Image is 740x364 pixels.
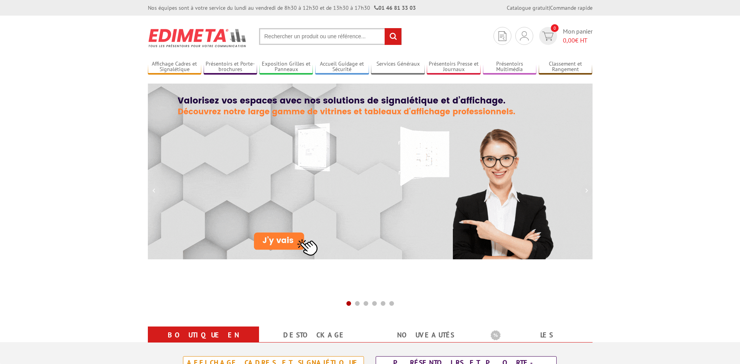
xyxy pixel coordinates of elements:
a: Accueil Guidage et Sécurité [315,61,369,73]
a: Les promotions [491,328,583,356]
a: Catalogue gratuit [507,4,549,11]
a: Présentoirs Multimédia [483,61,537,73]
a: Exposition Grilles et Panneaux [259,61,313,73]
a: Destockage [268,328,361,342]
a: Commande rapide [550,4,593,11]
span: € HT [563,36,593,45]
span: 0 [551,24,559,32]
strong: 01 46 81 33 03 [374,4,416,11]
b: Les promotions [491,328,588,344]
img: Présentoir, panneau, stand - Edimeta - PLV, affichage, mobilier bureau, entreprise [148,23,247,52]
a: Présentoirs et Porte-brochures [204,61,257,73]
div: Nos équipes sont à votre service du lundi au vendredi de 8h30 à 12h30 et de 13h30 à 17h30 [148,4,416,12]
a: nouveautés [380,328,472,342]
a: Affichage Cadres et Signalétique [148,61,202,73]
a: Boutique en ligne [157,328,250,356]
a: devis rapide 0 Mon panier 0,00€ HT [537,27,593,45]
a: Présentoirs Presse et Journaux [427,61,481,73]
span: 0,00 [563,36,575,44]
input: rechercher [385,28,401,45]
img: devis rapide [520,31,529,41]
img: devis rapide [542,32,554,41]
input: Rechercher un produit ou une référence... [259,28,402,45]
a: Classement et Rangement [539,61,593,73]
span: Mon panier [563,27,593,45]
img: devis rapide [499,31,506,41]
div: | [507,4,593,12]
a: Services Généraux [371,61,425,73]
